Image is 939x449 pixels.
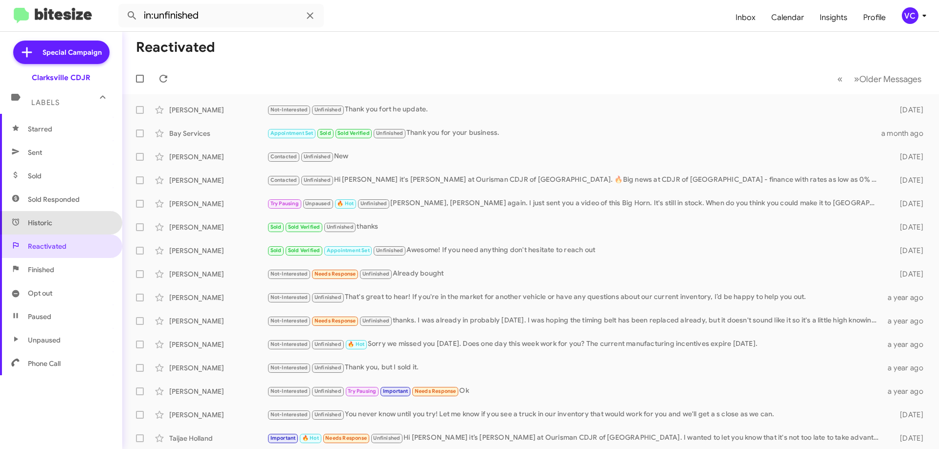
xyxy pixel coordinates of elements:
div: New [267,151,884,162]
span: Not-Interested [270,294,308,300]
span: « [837,73,843,85]
span: Older Messages [859,74,921,85]
div: [DATE] [884,246,931,256]
div: [PERSON_NAME] [169,363,267,373]
button: VC [894,7,928,24]
span: Not-Interested [270,364,308,371]
div: [PERSON_NAME] [169,246,267,256]
a: Calendar [763,3,812,32]
a: Profile [855,3,894,32]
span: Sold Verified [337,130,370,136]
span: Unfinished [327,224,354,230]
div: [PERSON_NAME] [169,105,267,115]
button: Previous [831,69,849,89]
span: Appointment Set [270,130,313,136]
span: Contacted [270,177,297,183]
span: Needs Response [314,271,356,277]
div: Taijae Holland [169,433,267,443]
h1: Reactivated [136,40,215,55]
span: Special Campaign [43,47,102,57]
span: Unfinished [314,294,341,300]
span: Unfinished [314,364,341,371]
div: Hi [PERSON_NAME] it’s [PERSON_NAME] at Ourisman CDJR of [GEOGRAPHIC_DATA]. I wanted to let you kn... [267,432,884,444]
div: [DATE] [884,175,931,185]
span: Finished [28,265,54,275]
span: Sold Responded [28,194,80,204]
div: [PERSON_NAME] [169,199,267,209]
div: [DATE] [884,410,931,420]
span: Not-Interested [270,388,308,394]
div: thanks [267,221,884,233]
span: Needs Response [314,318,356,324]
div: Ok [267,385,884,397]
span: Not-Interested [270,318,308,324]
span: Unfinished [376,247,403,254]
span: Sold [320,130,331,136]
span: Sold Verified [288,224,320,230]
div: Bay Services [169,128,267,138]
span: Sold [28,171,42,181]
span: » [854,73,859,85]
div: a year ago [884,293,931,302]
span: Unfinished [362,318,389,324]
div: Sorry we missed you [DATE]. Does one day this week work for you? The current manufacturing incent... [267,339,884,350]
div: Awesome! If you need anything don't hesitate to reach out [267,245,884,256]
span: Unfinished [304,177,331,183]
div: [DATE] [884,152,931,162]
span: Sold [270,224,282,230]
span: Unfinished [314,107,341,113]
input: Search [118,4,324,27]
span: Opt out [28,288,52,298]
span: Sold Verified [288,247,320,254]
span: 🔥 Hot [337,200,354,207]
div: You never know until you try! Let me know if you see a truck in our inventory that would work for... [267,409,884,420]
span: Phone Call [28,359,61,368]
div: a year ago [884,316,931,326]
span: Unfinished [314,411,341,418]
div: [PERSON_NAME] [169,386,267,396]
span: Sold [270,247,282,254]
span: Not-Interested [270,341,308,347]
div: [PERSON_NAME] [169,410,267,420]
div: [PERSON_NAME], [PERSON_NAME] again. I just sent you a video of this Big Horn. It's still in stock... [267,198,884,209]
div: [DATE] [884,199,931,209]
span: Starred [28,124,52,134]
span: Needs Response [415,388,456,394]
div: Thank you fort he update. [267,104,884,115]
span: Unfinished [362,271,389,277]
span: Labels [31,98,60,107]
div: That's great to hear! If you're in the market for another vehicle or have any questions about our... [267,292,884,303]
span: Important [270,435,296,441]
div: [PERSON_NAME] [169,152,267,162]
div: [PERSON_NAME] [169,293,267,302]
div: Thank you for your business. [267,128,881,139]
div: Thank you, but I sold it. [267,362,884,373]
div: [DATE] [884,222,931,232]
span: Unfinished [373,435,400,441]
span: Contacted [270,153,297,160]
span: Reactivated [28,241,67,251]
div: VC [902,7,918,24]
div: a month ago [881,128,931,138]
span: Appointment Set [327,247,370,254]
span: Not-Interested [270,411,308,418]
span: Unfinished [314,388,341,394]
span: 🔥 Hot [302,435,319,441]
div: thanks. I was already in probably [DATE]. I was hoping the timing belt has been replaced already,... [267,315,884,326]
a: Inbox [728,3,763,32]
span: Unpaused [305,200,331,207]
div: [DATE] [884,269,931,279]
a: Insights [812,3,855,32]
span: 🔥 Hot [348,341,364,347]
button: Next [848,69,927,89]
span: Needs Response [325,435,367,441]
span: Not-Interested [270,107,308,113]
div: a year ago [884,363,931,373]
span: Important [383,388,408,394]
div: [DATE] [884,105,931,115]
nav: Page navigation example [832,69,927,89]
span: Not-Interested [270,271,308,277]
span: Try Pausing [348,388,376,394]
